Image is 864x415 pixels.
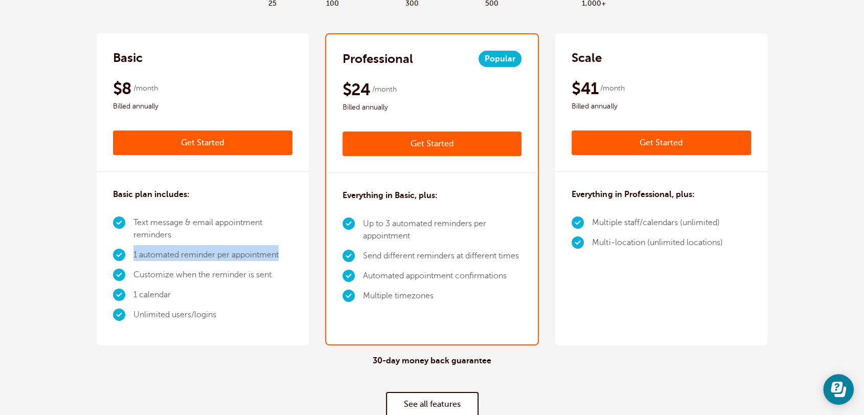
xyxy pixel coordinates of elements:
h2: Basic [113,50,143,66]
span: /month [372,83,397,96]
iframe: Resource center [823,374,854,405]
span: Billed annually [113,100,292,113]
h3: Everything in Professional, plus: [572,188,694,201]
span: Popular [479,51,521,67]
li: Multi-location (unlimited locations) [592,233,722,253]
span: $41 [572,78,598,99]
li: Send different reminders at different times [363,246,522,266]
li: 1 calendar [133,285,292,305]
li: Customize when the reminder is sent [133,265,292,285]
a: Get Started [113,130,292,155]
li: Multiple timezones [363,286,522,306]
span: $8 [113,78,132,99]
li: Automated appointment confirmations [363,266,522,286]
li: 1 automated reminder per appointment [133,245,292,265]
a: Get Started [343,132,522,156]
span: /month [133,82,158,95]
li: Text message & email appointment reminders [133,213,292,245]
h2: Scale [572,50,602,66]
span: Billed annually [343,101,522,114]
h4: 30-day money back guarantee [373,356,491,366]
span: /month [600,82,624,95]
li: Multiple staff/calendars (unlimited) [592,213,722,233]
h2: Professional [343,51,413,67]
span: Billed annually [572,100,751,113]
h3: Basic plan includes: [113,188,190,201]
h3: Everything in Basic, plus: [343,189,438,202]
a: Get Started [572,130,751,155]
li: Unlimited users/logins [133,305,292,325]
li: Up to 3 automated reminders per appointment [363,214,522,246]
span: $24 [343,79,371,100]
